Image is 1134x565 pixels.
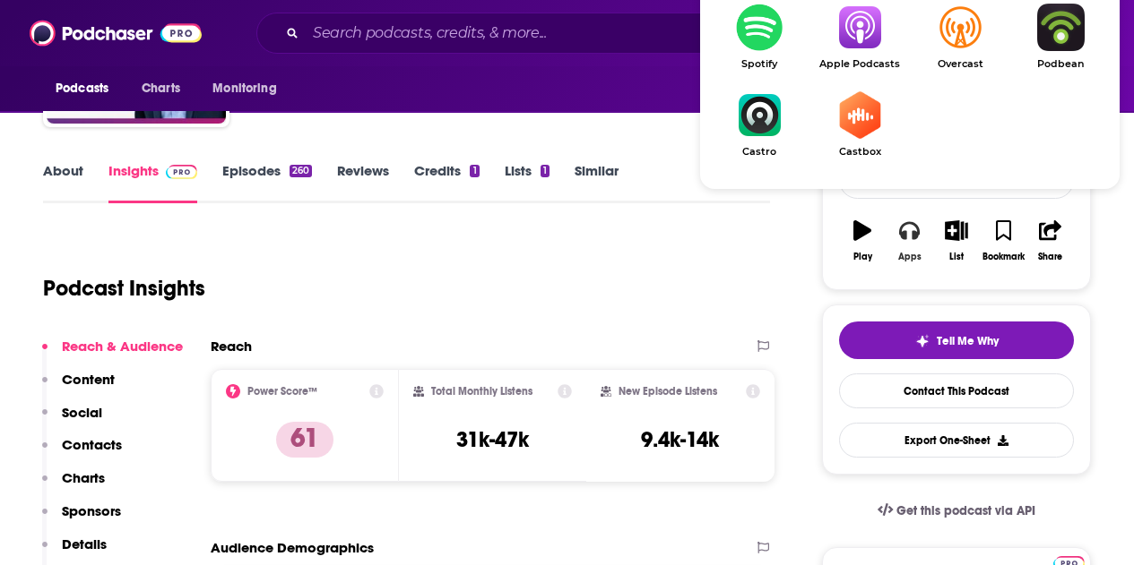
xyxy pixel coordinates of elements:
button: Charts [42,469,105,502]
span: Monitoring [212,76,276,101]
div: Bookmark [983,252,1025,262]
h2: Total Monthly Listens [431,385,532,398]
button: tell me why sparkleTell Me Why [839,321,1074,359]
a: Credits1 [414,162,479,203]
span: Overcast [910,58,1010,70]
a: About [43,162,83,203]
button: Reach & Audience [42,338,183,371]
input: Search podcasts, credits, & more... [306,19,768,47]
div: Search podcasts, credits, & more... [256,13,931,54]
a: Similar [575,162,619,203]
div: List [949,252,964,262]
p: Contacts [62,436,122,453]
p: Social [62,404,102,421]
button: Content [42,371,115,404]
p: Reach & Audience [62,338,183,355]
a: InsightsPodchaser Pro [108,162,197,203]
span: Apple Podcasts [809,58,910,70]
button: Apps [886,209,932,273]
h2: Audience Demographics [211,539,374,556]
a: Contact This Podcast [839,373,1074,408]
div: 260 [290,165,312,177]
span: Spotify [709,58,809,70]
a: Charts [130,72,191,106]
div: 1 [541,165,550,177]
span: Tell Me Why [937,334,999,348]
button: Sponsors [42,502,121,535]
button: open menu [200,72,299,106]
h3: 31k-47k [456,426,529,453]
div: Apps [898,252,922,262]
p: Details [62,535,107,552]
h2: New Episode Listens [619,385,717,398]
a: Get this podcast via API [863,489,1050,533]
a: Reviews [337,162,389,203]
span: Podbean [1010,58,1111,70]
a: CastboxCastbox [809,91,910,158]
span: Charts [142,76,180,101]
h1: Podcast Insights [43,275,205,302]
img: tell me why sparkle [915,334,930,348]
button: open menu [43,72,132,106]
span: Castro [709,146,809,158]
h3: 9.4k-14k [641,426,719,453]
a: Lists1 [505,162,550,203]
a: PodbeanPodbean [1010,4,1111,70]
a: Episodes260 [222,162,312,203]
a: Apple PodcastsApple Podcasts [809,4,910,70]
a: SpotifySpotify [709,4,809,70]
p: Sponsors [62,502,121,519]
h2: Power Score™ [247,385,317,398]
p: 61 [276,422,333,458]
p: Content [62,371,115,388]
button: Social [42,404,102,437]
h2: Reach [211,338,252,355]
a: CastroCastro [709,91,809,158]
div: Share [1038,252,1062,262]
button: Bookmark [980,209,1026,273]
span: Castbox [809,146,910,158]
div: 1 [470,165,479,177]
a: OvercastOvercast [910,4,1010,70]
button: Play [839,209,886,273]
button: Export One-Sheet [839,423,1074,458]
img: Podchaser Pro [166,165,197,179]
span: Podcasts [56,76,108,101]
button: Contacts [42,436,122,469]
button: Share [1027,209,1074,273]
img: Podchaser - Follow, Share and Rate Podcasts [30,16,202,50]
span: Get this podcast via API [896,503,1035,518]
p: Charts [62,469,105,486]
button: List [933,209,980,273]
div: Play [853,252,872,262]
